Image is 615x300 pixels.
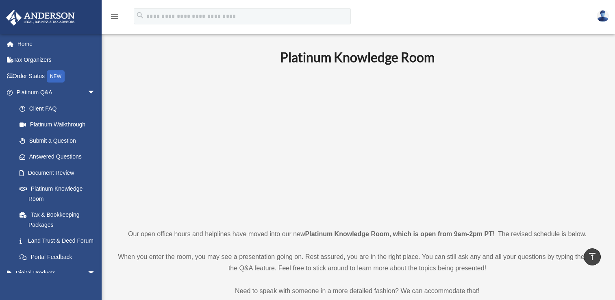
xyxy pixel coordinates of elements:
[597,10,609,22] img: User Pic
[6,265,108,281] a: Digital Productsarrow_drop_down
[6,52,108,68] a: Tax Organizers
[116,251,599,274] p: When you enter the room, you may see a presentation going on. Rest assured, you are in the right ...
[136,11,145,20] i: search
[11,133,108,149] a: Submit a Question
[110,11,120,21] i: menu
[584,248,601,265] a: vertical_align_top
[6,85,108,101] a: Platinum Q&Aarrow_drop_down
[11,117,108,133] a: Platinum Walkthrough
[6,36,108,52] a: Home
[116,285,599,297] p: Need to speak with someone in a more detailed fashion? We can accommodate that!
[87,265,104,282] span: arrow_drop_down
[11,149,108,165] a: Answered Questions
[11,233,108,249] a: Land Trust & Deed Forum
[116,228,599,240] p: Our open office hours and helplines have moved into our new ! The revised schedule is below.
[110,14,120,21] a: menu
[47,70,65,83] div: NEW
[587,252,597,261] i: vertical_align_top
[11,165,108,181] a: Document Review
[11,100,108,117] a: Client FAQ
[280,49,435,65] b: Platinum Knowledge Room
[6,68,108,85] a: Order StatusNEW
[87,85,104,101] span: arrow_drop_down
[305,230,493,237] strong: Platinum Knowledge Room, which is open from 9am-2pm PT
[11,181,104,207] a: Platinum Knowledge Room
[235,76,479,213] iframe: 231110_Toby_KnowledgeRoom
[11,207,108,233] a: Tax & Bookkeeping Packages
[11,249,108,265] a: Portal Feedback
[4,10,77,26] img: Anderson Advisors Platinum Portal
